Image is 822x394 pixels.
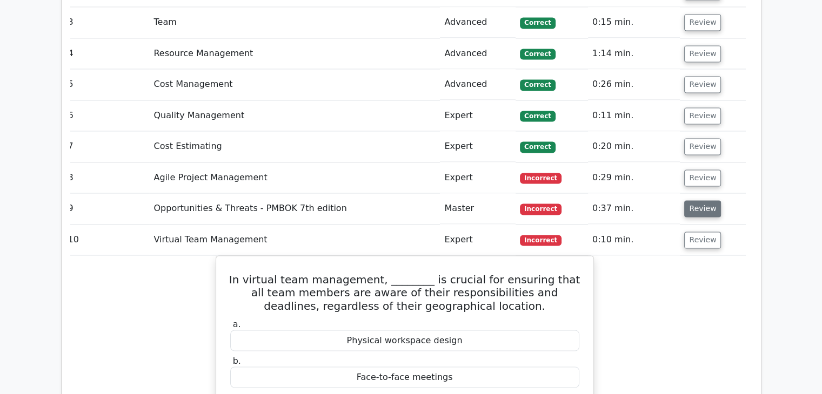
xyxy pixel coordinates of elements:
button: Review [684,169,721,186]
span: Incorrect [520,235,562,246]
td: Opportunities & Threats - PMBOK 7th edition [149,193,440,224]
button: Review [684,200,721,217]
td: Agile Project Management [149,162,440,193]
button: Review [684,14,721,31]
td: Cost Estimating [149,131,440,162]
button: Review [684,107,721,124]
td: 0:37 min. [588,193,680,224]
td: Expert [440,162,516,193]
td: 8 [64,162,150,193]
td: 10 [64,225,150,255]
td: 0:20 min. [588,131,680,162]
div: Physical workspace design [230,330,579,351]
td: 4 [64,38,150,69]
td: Expert [440,225,516,255]
td: 6 [64,100,150,131]
span: Correct [520,49,555,59]
span: a. [233,318,241,329]
button: Review [684,76,721,93]
td: Advanced [440,69,516,100]
button: Review [684,138,721,155]
td: Advanced [440,38,516,69]
td: 9 [64,193,150,224]
td: Advanced [440,7,516,38]
span: b. [233,355,241,365]
span: Correct [520,141,555,152]
td: 3 [64,7,150,38]
td: 5 [64,69,150,100]
button: Review [684,45,721,62]
span: Incorrect [520,173,562,184]
td: Team [149,7,440,38]
span: Correct [520,111,555,121]
td: 0:11 min. [588,100,680,131]
span: Correct [520,17,555,28]
td: Cost Management [149,69,440,100]
span: Correct [520,79,555,90]
td: 1:14 min. [588,38,680,69]
td: 0:29 min. [588,162,680,193]
td: Expert [440,131,516,162]
td: 0:15 min. [588,7,680,38]
span: Incorrect [520,203,562,214]
h5: In virtual team management, ________ is crucial for ensuring that all team members are aware of t... [229,273,580,312]
td: Expert [440,100,516,131]
td: 0:26 min. [588,69,680,100]
button: Review [684,232,721,248]
td: Master [440,193,516,224]
td: Resource Management [149,38,440,69]
div: Face-to-face meetings [230,366,579,388]
td: 7 [64,131,150,162]
td: Quality Management [149,100,440,131]
td: Virtual Team Management [149,225,440,255]
td: 0:10 min. [588,225,680,255]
